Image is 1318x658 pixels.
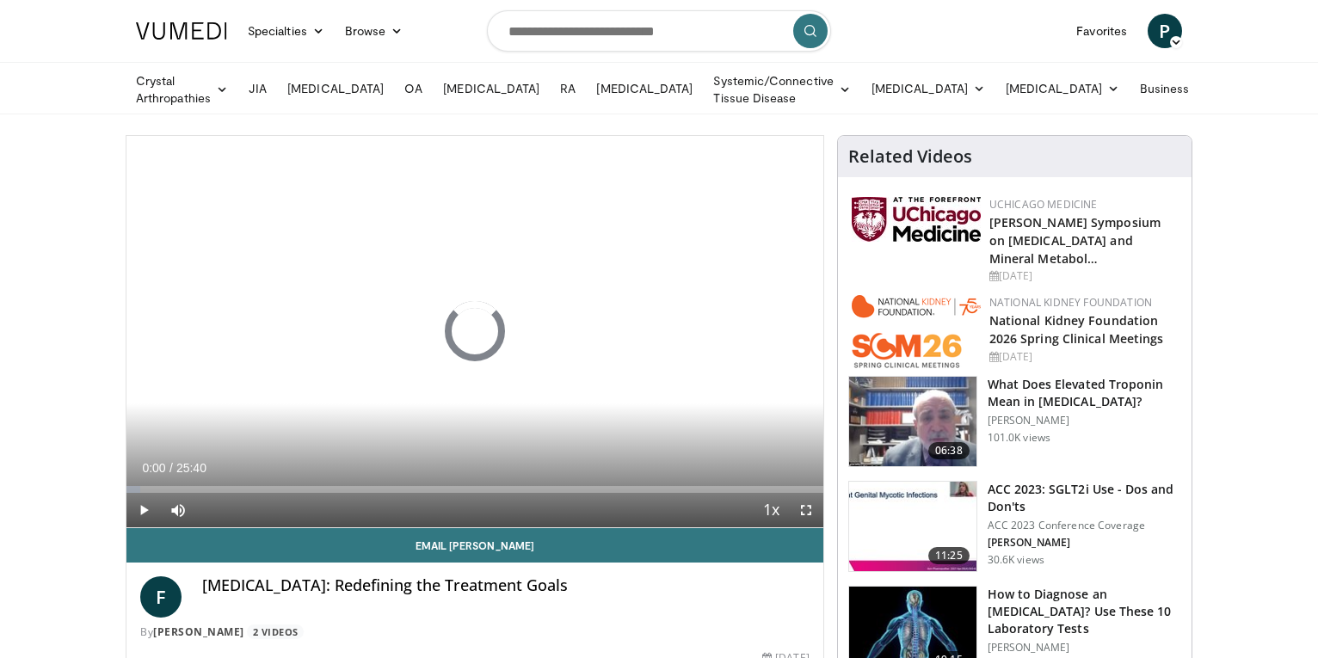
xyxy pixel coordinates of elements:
[754,493,789,527] button: Playback Rate
[988,414,1181,427] p: [PERSON_NAME]
[849,377,976,466] img: 98daf78a-1d22-4ebe-927e-10afe95ffd94.150x105_q85_crop-smart_upscale.jpg
[989,312,1164,347] a: National Kidney Foundation 2026 Spring Clinical Meetings
[988,481,1181,515] h3: ACC 2023: SGLT2i Use - Dos and Don'ts
[1148,14,1182,48] a: P
[988,553,1044,567] p: 30.6K views
[335,14,414,48] a: Browse
[136,22,227,40] img: VuMedi Logo
[988,586,1181,637] h3: How to Diagnose an [MEDICAL_DATA]? Use These 10 Laboratory Tests
[126,72,238,107] a: Crystal Arthropathies
[988,536,1181,550] p: [PERSON_NAME]
[237,14,335,48] a: Specialties
[861,71,995,106] a: [MEDICAL_DATA]
[703,72,860,107] a: Systemic/Connective Tissue Disease
[988,519,1181,532] p: ACC 2023 Conference Coverage
[140,576,182,618] a: F
[153,624,244,639] a: [PERSON_NAME]
[142,461,165,475] span: 0:00
[247,624,304,639] a: 2 Videos
[433,71,550,106] a: [MEDICAL_DATA]
[140,624,810,640] div: By
[169,461,173,475] span: /
[852,295,981,368] img: 79503c0a-d5ce-4e31-88bd-91ebf3c563fb.png.150x105_q85_autocrop_double_scale_upscale_version-0.2.png
[126,528,823,563] a: Email [PERSON_NAME]
[238,71,277,106] a: JIA
[202,576,810,595] h4: [MEDICAL_DATA]: Redefining the Treatment Goals
[989,197,1098,212] a: UChicago Medicine
[988,641,1181,655] p: [PERSON_NAME]
[394,71,433,106] a: OA
[126,136,823,528] video-js: Video Player
[487,10,831,52] input: Search topics, interventions
[1066,14,1137,48] a: Favorites
[989,295,1152,310] a: National Kidney Foundation
[928,442,970,459] span: 06:38
[995,71,1130,106] a: [MEDICAL_DATA]
[550,71,586,106] a: RA
[988,431,1050,445] p: 101.0K views
[126,493,161,527] button: Play
[848,481,1181,572] a: 11:25 ACC 2023: SGLT2i Use - Dos and Don'ts ACC 2023 Conference Coverage [PERSON_NAME] 30.6K views
[848,146,972,167] h4: Related Videos
[277,71,394,106] a: [MEDICAL_DATA]
[586,71,703,106] a: [MEDICAL_DATA]
[989,214,1161,267] a: [PERSON_NAME] Symposium on [MEDICAL_DATA] and Mineral Metabol…
[848,376,1181,467] a: 06:38 What Does Elevated Troponin Mean in [MEDICAL_DATA]? [PERSON_NAME] 101.0K views
[928,547,970,564] span: 11:25
[161,493,195,527] button: Mute
[789,493,823,527] button: Fullscreen
[989,268,1178,284] div: [DATE]
[176,461,206,475] span: 25:40
[988,376,1181,410] h3: What Does Elevated Troponin Mean in [MEDICAL_DATA]?
[849,482,976,571] img: 9258cdf1-0fbf-450b-845f-99397d12d24a.150x105_q85_crop-smart_upscale.jpg
[126,486,823,493] div: Progress Bar
[1130,71,1217,106] a: Business
[989,349,1178,365] div: [DATE]
[852,197,981,242] img: 5f87bdfb-7fdf-48f0-85f3-b6bcda6427bf.jpg.150x105_q85_autocrop_double_scale_upscale_version-0.2.jpg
